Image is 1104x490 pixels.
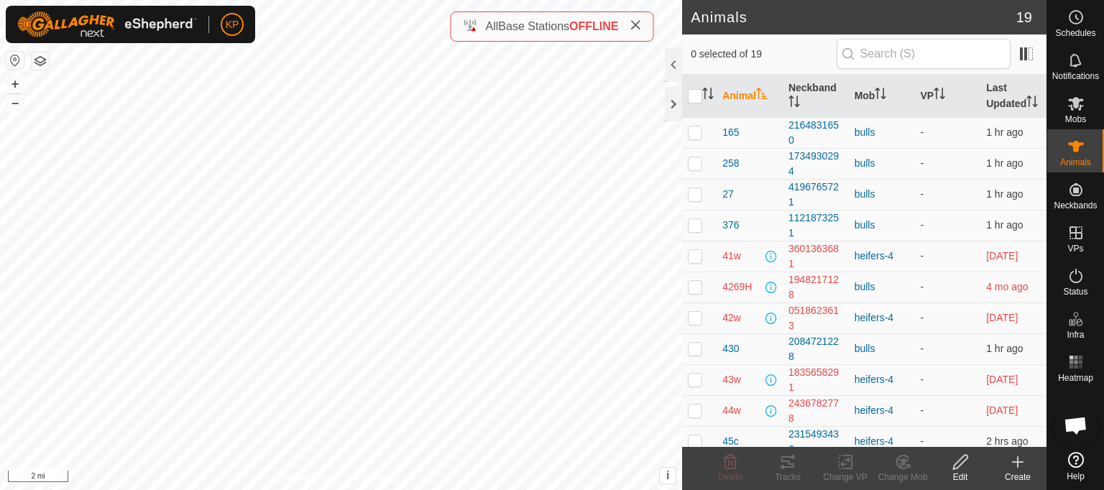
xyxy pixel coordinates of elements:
p-sorticon: Activate to sort [934,90,945,101]
span: 8 Sept 2025, 7:56 pm [986,312,1018,323]
div: 1734930294 [788,149,843,179]
th: Mob [849,75,915,118]
span: Help [1067,472,1085,481]
span: 27 [722,187,734,202]
div: Tracks [759,471,816,484]
div: heifers-4 [855,434,909,449]
button: + [6,75,24,93]
a: Help [1047,446,1104,486]
span: KP [226,17,239,32]
div: heifers-4 [855,249,909,264]
span: 4 June 2025, 1:14 am [986,281,1028,292]
div: 2315493436 [788,427,843,457]
th: Animal [717,75,783,118]
span: All [486,20,499,32]
app-display-virtual-paddock-transition: - [920,435,924,447]
p-sorticon: Activate to sort [788,98,800,109]
p-sorticon: Activate to sort [702,90,714,101]
div: heifers-4 [855,310,909,325]
div: 2084721228 [788,334,843,364]
app-display-virtual-paddock-transition: - [920,157,924,169]
th: VP [914,75,980,118]
div: heifers-4 [855,403,909,418]
div: Change Mob [874,471,931,484]
span: 7 Oct 2025, 4:45 pm [986,343,1023,354]
span: 7 Oct 2025, 4:53 pm [986,188,1023,200]
h2: Animals [691,9,1016,26]
div: 2436782778 [788,396,843,426]
span: Infra [1067,330,1084,339]
p-sorticon: Activate to sort [1026,98,1038,109]
app-display-virtual-paddock-transition: - [920,250,924,262]
span: Animals [1060,158,1091,167]
span: 376 [722,218,739,233]
div: bulls [855,279,909,295]
div: 1948217128 [788,272,843,302]
button: – [6,94,24,111]
div: heifers-4 [855,372,909,387]
img: Gallagher Logo [17,11,197,37]
span: 7 Oct 2025, 4:25 pm [986,435,1028,447]
span: Base Stations [498,20,569,32]
app-display-virtual-paddock-transition: - [920,405,924,416]
div: Create [989,471,1046,484]
span: 7 Oct 2025, 4:53 pm [986,126,1023,138]
div: 1121873251 [788,211,843,241]
div: bulls [855,341,909,356]
div: Edit [931,471,989,484]
a: Privacy Policy [285,471,339,484]
div: Open chat [1054,404,1098,447]
div: 0518623613 [788,303,843,333]
span: 7 Oct 2025, 4:45 pm [986,157,1023,169]
button: i [660,468,676,484]
span: 41w [722,249,741,264]
span: Mobs [1065,115,1086,124]
span: Delete [718,472,743,482]
div: bulls [855,187,909,202]
span: 4269H [722,279,752,295]
span: OFFLINE [569,20,618,32]
th: Last Updated [980,75,1046,118]
div: bulls [855,125,909,140]
span: 42w [722,310,741,325]
span: 19 [1016,6,1032,28]
div: 1835658291 [788,365,843,395]
span: 8 Sept 2025, 7:57 pm [986,250,1018,262]
app-display-virtual-paddock-transition: - [920,219,924,231]
div: bulls [855,156,909,171]
span: 45c [722,434,739,449]
span: 0 selected of 19 [691,47,836,62]
span: i [666,469,669,481]
span: VPs [1067,244,1083,253]
th: Neckband [783,75,849,118]
span: 8 Sept 2025, 8:05 pm [986,405,1018,416]
span: Schedules [1055,29,1095,37]
span: 43w [722,372,741,387]
app-display-virtual-paddock-transition: - [920,126,924,138]
div: 4196765721 [788,180,843,210]
p-sorticon: Activate to sort [875,90,886,101]
div: Change VP [816,471,874,484]
span: 8 Sept 2025, 7:54 pm [986,374,1018,385]
span: 258 [722,156,739,171]
app-display-virtual-paddock-transition: - [920,343,924,354]
button: Reset Map [6,52,24,69]
span: Heatmap [1058,374,1093,382]
span: 165 [722,125,739,140]
button: Map Layers [32,52,49,70]
span: 44w [722,403,741,418]
div: 3601363681 [788,241,843,272]
p-sorticon: Activate to sort [756,90,768,101]
div: 2164831650 [788,118,843,148]
div: bulls [855,218,909,233]
app-display-virtual-paddock-transition: - [920,188,924,200]
input: Search (S) [837,39,1011,69]
span: Notifications [1052,72,1099,80]
span: 430 [722,341,739,356]
a: Contact Us [355,471,397,484]
span: Status [1063,287,1087,296]
span: 7 Oct 2025, 4:52 pm [986,219,1023,231]
app-display-virtual-paddock-transition: - [920,374,924,385]
app-display-virtual-paddock-transition: - [920,312,924,323]
span: Neckbands [1054,201,1097,210]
